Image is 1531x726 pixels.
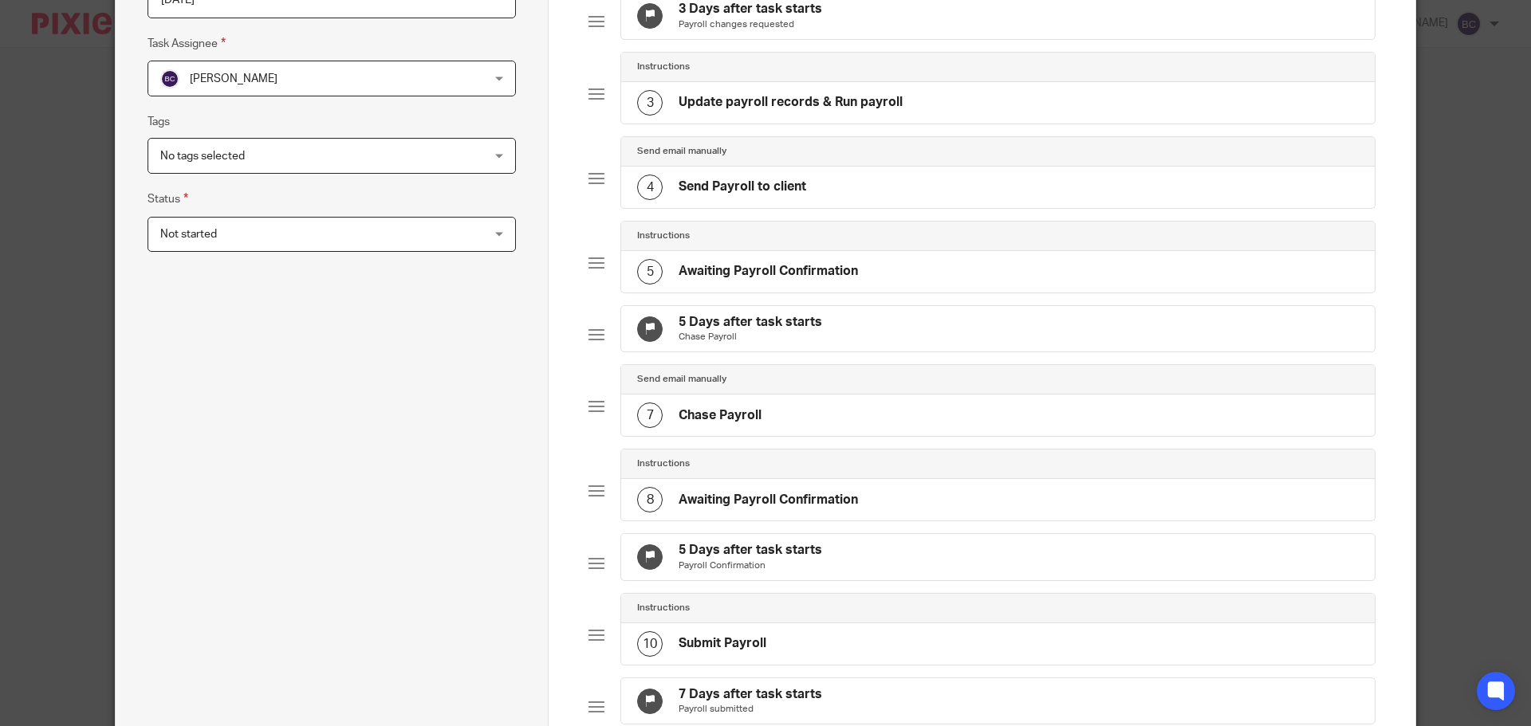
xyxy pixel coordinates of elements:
[637,90,663,116] div: 3
[190,73,277,84] span: [PERSON_NAME]
[637,61,690,73] h4: Instructions
[679,703,822,716] p: Payroll submitted
[637,457,690,470] h4: Instructions
[637,259,663,285] div: 5
[637,145,726,158] h4: Send email manually
[679,635,766,652] h4: Submit Payroll
[679,314,822,331] h4: 5 Days after task starts
[637,631,663,657] div: 10
[148,34,226,53] label: Task Assignee
[679,686,822,703] h4: 7 Days after task starts
[160,229,217,240] span: Not started
[637,402,663,428] div: 7
[679,559,822,572] p: Payroll Confirmation
[148,114,170,130] label: Tags
[637,373,726,386] h4: Send email manually
[637,487,663,512] div: 8
[679,407,762,424] h4: Chase Payroll
[679,492,858,508] h4: Awaiting Payroll Confirmation
[637,230,690,242] h4: Instructions
[160,69,179,88] img: svg%3E
[637,175,663,200] div: 4
[679,1,822,18] h4: 3 Days after task starts
[148,190,188,208] label: Status
[637,602,690,614] h4: Instructions
[679,331,822,343] p: Chase Payroll
[160,151,245,162] span: No tags selected
[679,18,822,31] p: Payroll changes requested
[679,94,903,111] h4: Update payroll records & Run payroll
[679,542,822,559] h4: 5 Days after task starts
[679,179,806,195] h4: Send Payroll to client
[679,263,858,280] h4: Awaiting Payroll Confirmation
